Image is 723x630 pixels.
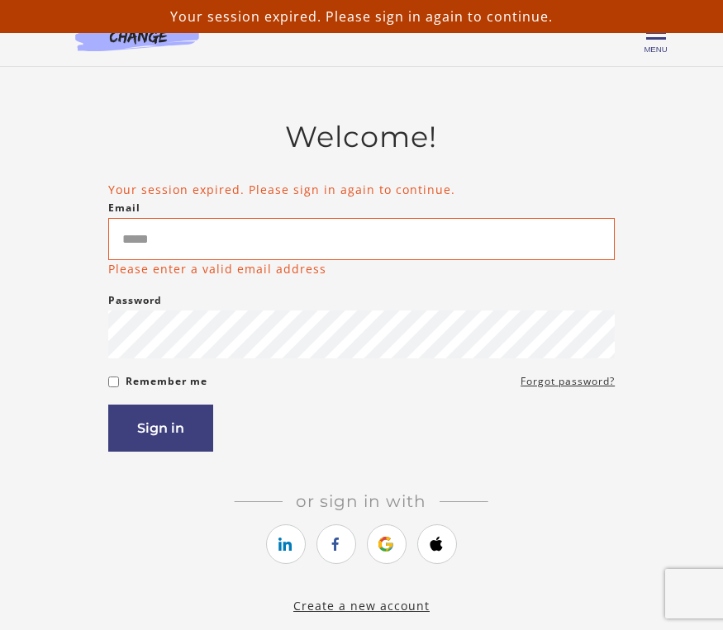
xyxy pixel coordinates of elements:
[283,491,440,511] span: Or sign in with
[7,7,716,26] p: Your session expired. Please sign in again to continue.
[293,598,430,613] a: Create a new account
[108,260,326,277] p: Please enter a valid email address
[108,198,140,218] label: Email
[417,524,457,564] a: https://courses.thinkific.com/users/auth/apple?ss%5Breferral%5D=&ss%5Buser_return_to%5D=%2Fcourse...
[316,524,356,564] a: https://courses.thinkific.com/users/auth/facebook?ss%5Breferral%5D=&ss%5Buser_return_to%5D=%2Fcou...
[367,524,407,564] a: https://courses.thinkific.com/users/auth/google?ss%5Breferral%5D=&ss%5Buser_return_to%5D=%2Fcours...
[108,405,213,452] button: Sign in
[108,291,162,310] label: Password
[266,524,306,564] a: https://courses.thinkific.com/users/auth/linkedin?ss%5Breferral%5D=&ss%5Buser_return_to%5D=%2Fcou...
[108,181,615,198] li: Your session expired. Please sign in again to continue.
[644,45,667,54] span: Menu
[108,120,615,154] h2: Welcome!
[126,372,207,391] label: Remember me
[521,372,615,391] a: Forgot password?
